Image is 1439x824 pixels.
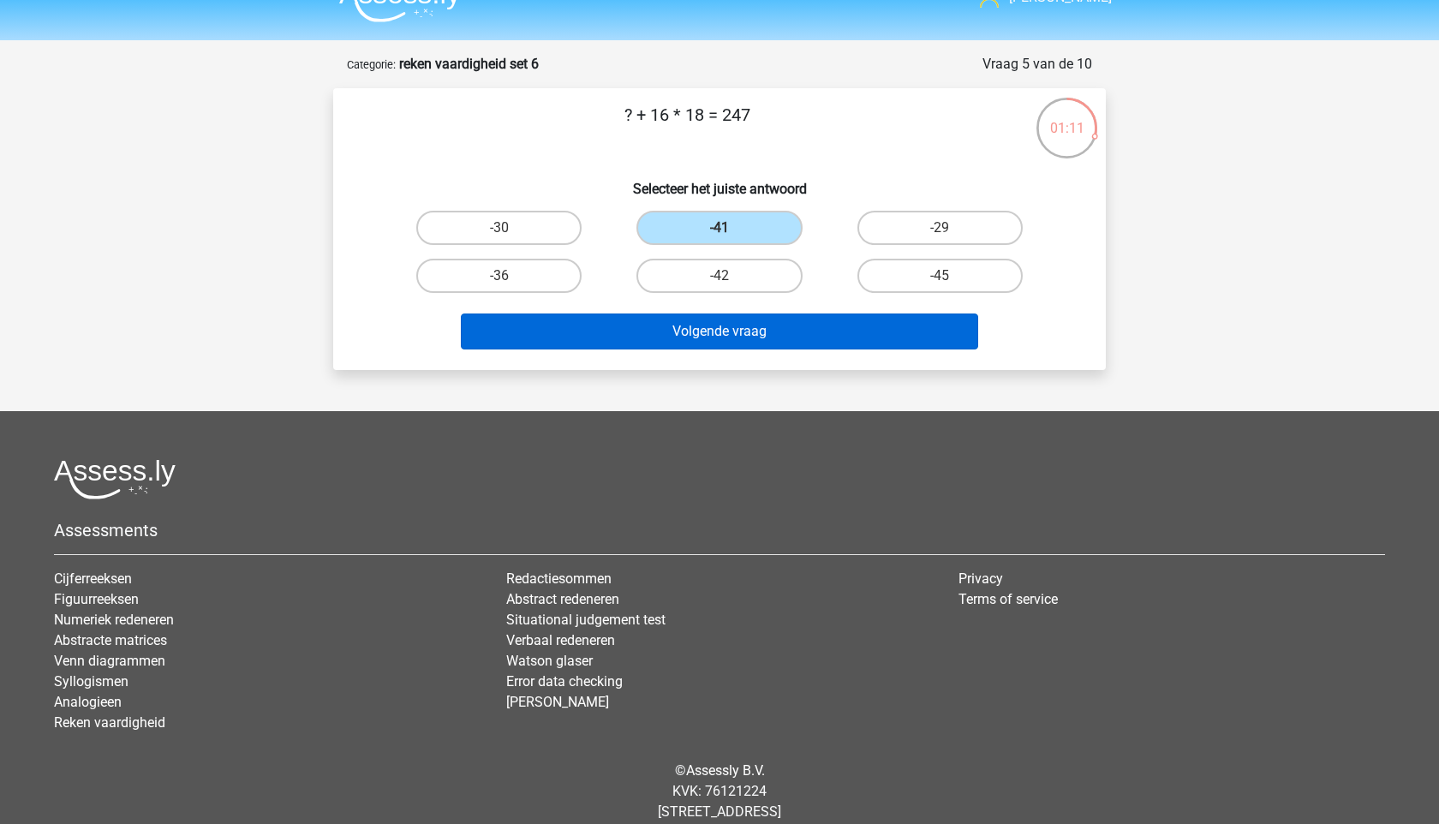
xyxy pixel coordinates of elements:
p: ? + 16 * 18 = 247 [361,102,1014,153]
a: Situational judgement test [506,612,666,628]
a: Watson glaser [506,653,593,669]
a: Analogieen [54,694,122,710]
h5: Assessments [54,520,1385,540]
small: Categorie: [347,58,396,71]
div: 01:11 [1035,96,1099,139]
a: Privacy [958,570,1003,587]
a: [PERSON_NAME] [506,694,609,710]
a: Cijferreeksen [54,570,132,587]
a: Terms of service [958,591,1058,607]
a: Verbaal redeneren [506,632,615,648]
a: Numeriek redeneren [54,612,174,628]
label: -42 [636,259,802,293]
label: -29 [857,211,1023,245]
a: Redactiesommen [506,570,612,587]
label: -45 [857,259,1023,293]
a: Reken vaardigheid [54,714,165,731]
div: Vraag 5 van de 10 [982,54,1092,75]
a: Abstract redeneren [506,591,619,607]
a: Venn diagrammen [54,653,165,669]
label: -30 [416,211,582,245]
strong: reken vaardigheid set 6 [399,56,539,72]
a: Figuurreeksen [54,591,139,607]
label: -41 [636,211,802,245]
a: Error data checking [506,673,623,690]
label: -36 [416,259,582,293]
h6: Selecteer het juiste antwoord [361,167,1078,197]
a: Abstracte matrices [54,632,167,648]
img: Assessly logo [54,459,176,499]
a: Assessly B.V. [686,762,765,779]
a: Syllogismen [54,673,128,690]
button: Volgende vraag [461,313,979,349]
